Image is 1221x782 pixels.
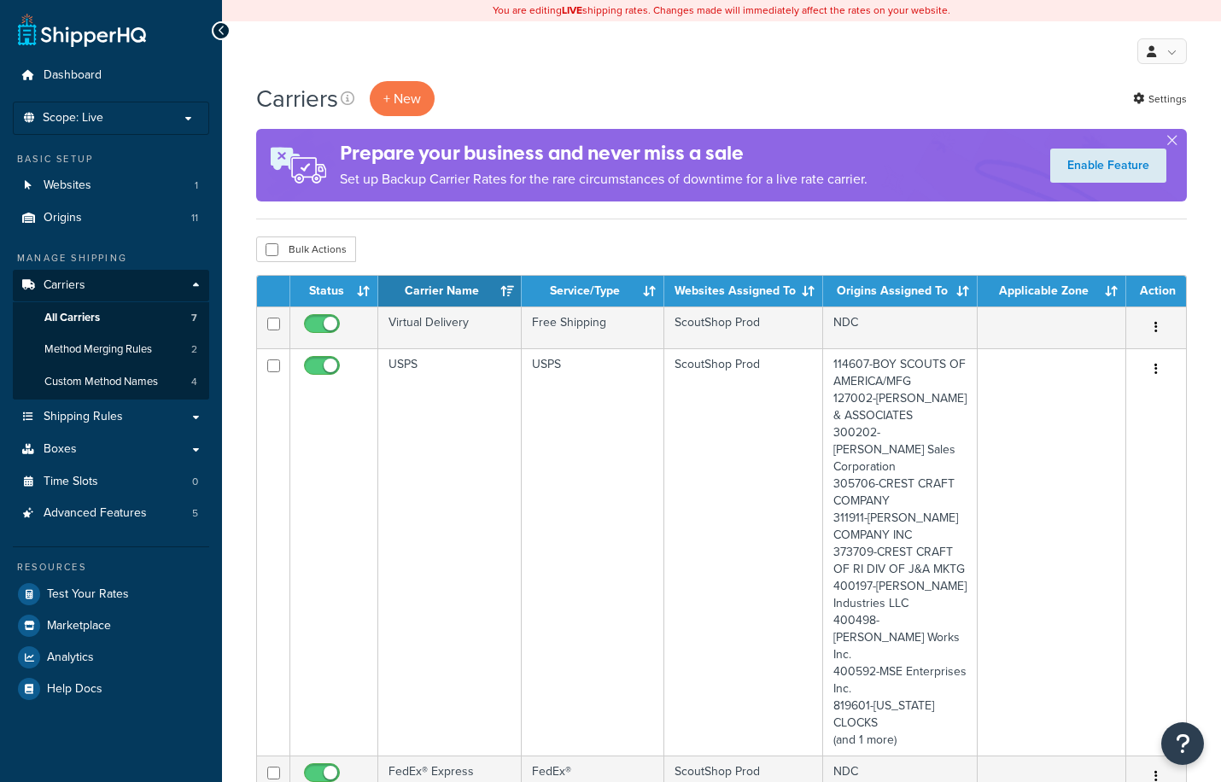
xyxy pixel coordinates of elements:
li: Method Merging Rules [13,334,209,365]
li: Advanced Features [13,498,209,529]
div: Manage Shipping [13,251,209,266]
a: Settings [1133,87,1187,111]
span: 2 [191,342,197,357]
span: Time Slots [44,475,98,489]
th: Origins Assigned To: activate to sort column ascending [823,276,978,306]
span: Marketplace [47,619,111,633]
li: All Carriers [13,302,209,334]
th: Applicable Zone: activate to sort column ascending [978,276,1126,306]
th: Action [1126,276,1186,306]
span: Method Merging Rules [44,342,152,357]
span: Boxes [44,442,77,457]
span: Websites [44,178,91,193]
img: ad-rules-rateshop-fe6ec290ccb7230408bd80ed9643f0289d75e0ffd9eb532fc0e269fcd187b520.png [256,129,340,201]
span: Analytics [47,651,94,665]
a: Help Docs [13,674,209,704]
td: NDC [823,306,978,348]
td: USPS [378,348,522,756]
a: Origins 11 [13,202,209,234]
b: LIVE [562,3,582,18]
span: Origins [44,211,82,225]
span: 4 [191,375,197,389]
a: Marketplace [13,610,209,641]
td: Free Shipping [522,306,664,348]
span: 7 [191,311,197,325]
a: Test Your Rates [13,579,209,610]
td: Virtual Delivery [378,306,522,348]
a: Analytics [13,642,209,673]
a: Shipping Rules [13,401,209,433]
th: Carrier Name: activate to sort column ascending [378,276,522,306]
a: Websites 1 [13,170,209,201]
li: Time Slots [13,466,209,498]
span: 11 [191,211,198,225]
button: + New [370,81,435,116]
td: ScoutShop Prod [664,348,822,756]
a: Time Slots 0 [13,466,209,498]
span: 1 [195,178,198,193]
p: Set up Backup Carrier Rates for the rare circumstances of downtime for a live rate carrier. [340,167,868,191]
span: Dashboard [44,68,102,83]
li: Custom Method Names [13,366,209,398]
span: Shipping Rules [44,410,123,424]
button: Open Resource Center [1161,722,1204,765]
a: Dashboard [13,60,209,91]
a: Advanced Features 5 [13,498,209,529]
li: Websites [13,170,209,201]
li: Origins [13,202,209,234]
button: Bulk Actions [256,236,356,262]
th: Status: activate to sort column ascending [290,276,378,306]
div: Resources [13,560,209,575]
span: Advanced Features [44,506,147,521]
a: Method Merging Rules 2 [13,334,209,365]
span: Help Docs [47,682,102,697]
h1: Carriers [256,82,338,115]
span: Custom Method Names [44,375,158,389]
div: Basic Setup [13,152,209,166]
td: USPS [522,348,664,756]
span: 0 [192,475,198,489]
a: Custom Method Names 4 [13,366,209,398]
td: ScoutShop Prod [664,306,822,348]
li: Carriers [13,270,209,400]
a: ShipperHQ Home [18,13,146,47]
a: All Carriers 7 [13,302,209,334]
a: Boxes [13,434,209,465]
span: Carriers [44,278,85,293]
span: Scope: Live [43,111,103,125]
span: Test Your Rates [47,587,129,602]
td: 114607-BOY SCOUTS OF AMERICA/MFG 127002-[PERSON_NAME] & ASSOCIATES 300202-[PERSON_NAME] Sales Cor... [823,348,978,756]
th: Service/Type: activate to sort column ascending [522,276,664,306]
span: 5 [192,506,198,521]
a: Carriers [13,270,209,301]
th: Websites Assigned To: activate to sort column ascending [664,276,822,306]
a: Enable Feature [1050,149,1166,183]
span: All Carriers [44,311,100,325]
h4: Prepare your business and never miss a sale [340,139,868,167]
